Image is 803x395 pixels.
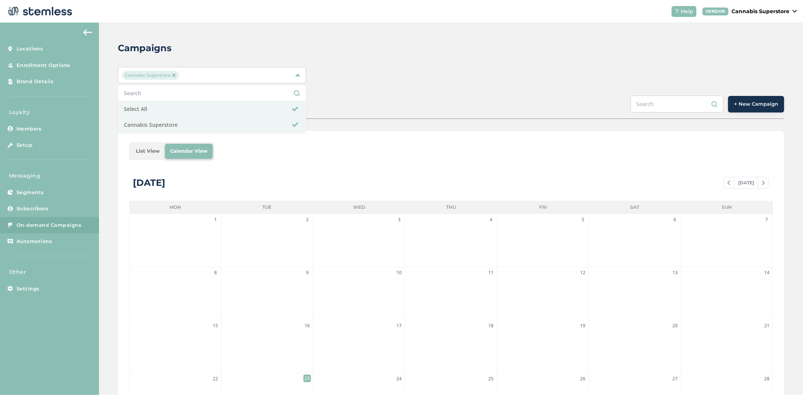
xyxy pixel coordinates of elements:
[763,375,771,383] span: 28
[17,125,42,133] span: Members
[17,141,33,149] span: Setup
[731,8,789,15] p: Cannabis Superstore
[212,269,219,276] span: 8
[17,189,44,196] span: Segments
[118,41,172,55] h2: Campaigns
[488,322,495,330] span: 18
[734,177,758,188] span: [DATE]
[589,201,681,214] li: Sat
[17,45,43,53] span: Locations
[17,222,82,229] span: On-demand Campaigns
[681,201,773,214] li: Sun
[83,29,92,35] img: icon-arrow-back-accent-c549486e.svg
[395,216,403,223] span: 3
[303,375,311,382] span: 23
[17,62,70,69] span: Enrollment Options
[395,322,403,330] span: 17
[17,205,49,213] span: Subscribers
[728,96,784,112] button: + New Campaign
[405,201,497,214] li: Thu
[702,8,728,15] div: VENDOR
[765,359,803,395] iframe: Chat Widget
[133,176,165,190] div: [DATE]
[763,322,771,330] span: 21
[212,216,219,223] span: 1
[129,201,221,214] li: Mon
[579,322,587,330] span: 19
[172,73,176,77] img: icon-close-accent-8a337256.svg
[395,375,403,383] span: 24
[675,9,679,14] img: icon-help-white-03924b79.svg
[763,216,771,223] span: 7
[17,285,40,293] span: Settings
[395,269,403,276] span: 10
[212,322,219,330] span: 15
[131,144,165,159] li: List View
[579,269,587,276] span: 12
[734,100,778,108] span: + New Campaign
[631,96,724,112] input: Search
[681,8,693,15] span: Help
[579,216,587,223] span: 5
[124,89,300,97] input: Search
[303,322,311,330] span: 16
[792,10,797,13] img: icon_down-arrow-small-66adaf34.svg
[671,216,679,223] span: 6
[497,201,589,214] li: Fri
[763,269,771,276] span: 14
[488,269,495,276] span: 11
[671,269,679,276] span: 13
[165,144,213,159] li: Calendar View
[762,181,765,185] img: icon-chevron-right-bae969c5.svg
[313,201,405,214] li: Wed
[303,216,311,223] span: 2
[118,101,306,117] li: Select All
[212,375,219,383] span: 22
[17,78,54,85] span: Brand Details
[17,238,52,245] span: Automations
[118,117,306,132] li: Cannabis Superstore
[221,201,313,214] li: Tue
[488,216,495,223] span: 4
[671,375,679,383] span: 27
[6,4,72,19] img: logo-dark-0685b13c.svg
[671,322,679,330] span: 20
[303,269,311,276] span: 9
[488,375,495,383] span: 25
[122,71,179,80] span: Cannabis Superstore
[727,181,730,185] img: icon-chevron-left-b8c47ebb.svg
[579,375,587,383] span: 26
